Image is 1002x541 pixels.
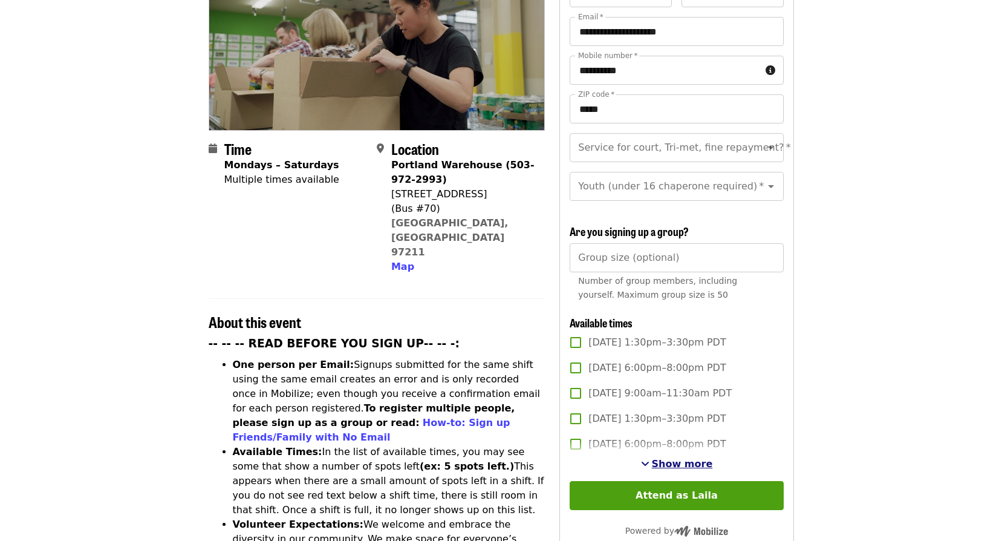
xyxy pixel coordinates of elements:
[570,17,783,46] input: Email
[763,178,779,195] button: Open
[570,243,783,272] input: [object Object]
[652,458,713,470] span: Show more
[588,335,726,350] span: [DATE] 1:30pm–3:30pm PDT
[233,358,545,445] li: Signups submitted for the same shift using the same email creates an error and is only recorded o...
[391,187,535,202] div: [STREET_ADDRESS]
[209,337,460,350] strong: -- -- -- READ BEFORE YOU SIGN UP-- -- -:
[588,386,732,401] span: [DATE] 9:00am–11:30am PDT
[674,526,728,537] img: Powered by Mobilize
[570,315,633,330] span: Available times
[391,202,535,216] div: (Bus #70)
[578,52,637,59] label: Mobile number
[377,143,384,154] i: map-marker-alt icon
[391,138,439,159] span: Location
[766,65,775,76] i: circle-info icon
[588,437,726,451] span: [DATE] 6:00pm–8:00pm PDT
[233,445,545,517] li: In the list of available times, you may see some that show a number of spots left This appears wh...
[588,361,726,375] span: [DATE] 6:00pm–8:00pm PDT
[763,139,779,156] button: Open
[420,461,514,472] strong: (ex: 5 spots left.)
[625,526,728,536] span: Powered by
[570,223,689,239] span: Are you signing up a group?
[570,94,783,123] input: ZIP code
[233,519,364,530] strong: Volunteer Expectations:
[233,359,354,370] strong: One person per Email:
[233,402,515,428] strong: To register multiple people, please sign up as a group or read:
[391,217,509,258] a: [GEOGRAPHIC_DATA], [GEOGRAPHIC_DATA] 97211
[233,417,510,443] a: How-to: Sign up Friends/Family with No Email
[570,481,783,510] button: Attend as Laila
[641,457,713,471] button: See more timeslots
[588,411,726,426] span: [DATE] 1:30pm–3:30pm PDT
[570,56,760,85] input: Mobile number
[578,276,737,300] span: Number of group members, including yourself. Maximum group size is 50
[391,261,414,272] span: Map
[224,138,252,159] span: Time
[209,143,217,154] i: calendar icon
[233,446,322,457] strong: Available Times:
[209,311,301,332] span: About this event
[578,13,603,21] label: Email
[391,159,535,185] strong: Portland Warehouse (503-972-2993)
[224,172,339,187] div: Multiple times available
[578,91,614,98] label: ZIP code
[224,159,339,171] strong: Mondays – Saturdays
[391,260,414,274] button: Map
